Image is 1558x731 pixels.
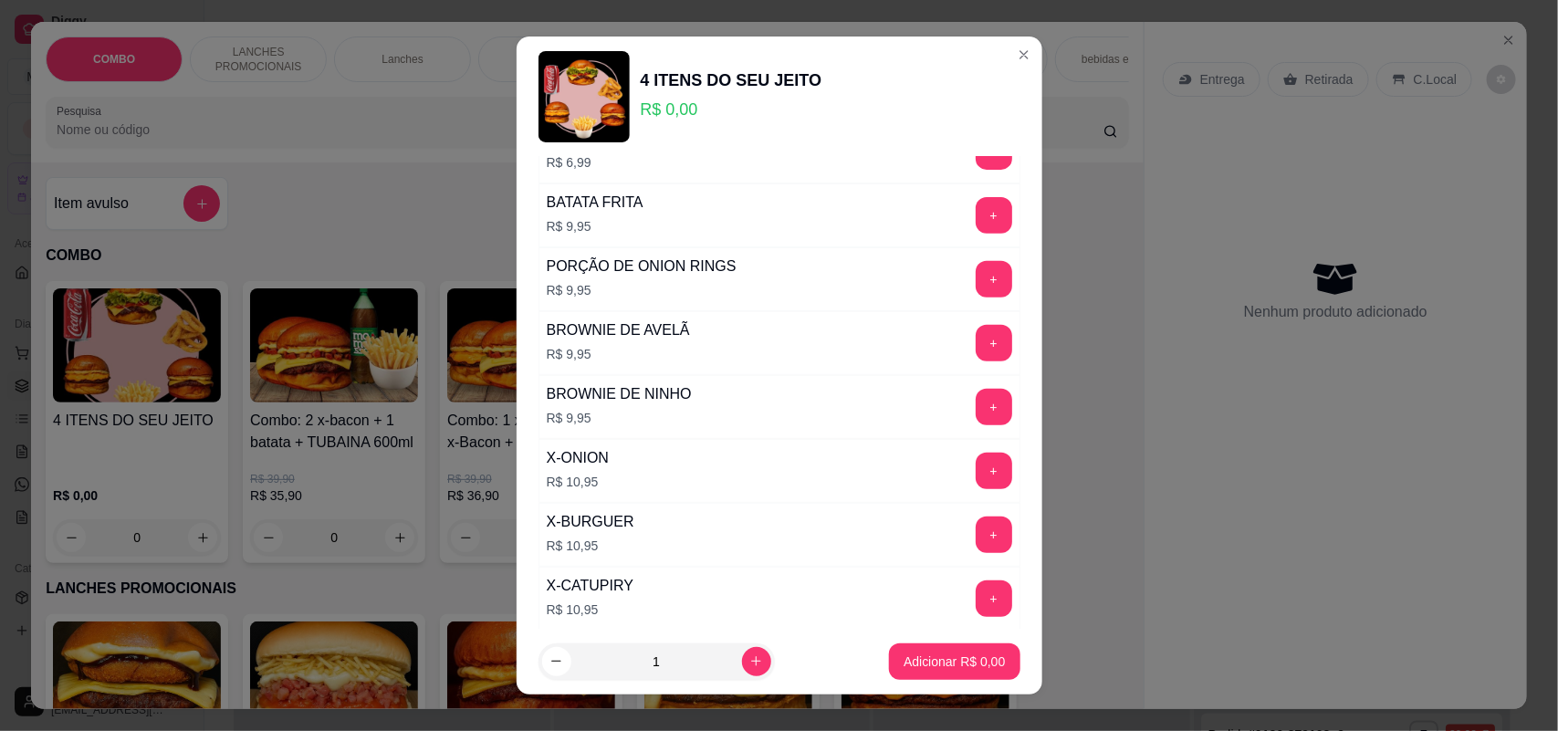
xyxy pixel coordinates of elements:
[976,580,1012,617] button: add
[742,647,771,676] button: increase-product-quantity
[976,325,1012,361] button: add
[889,643,1019,680] button: Adicionar R$ 0,00
[547,319,690,341] div: BROWNIE DE AVELÃ
[547,281,737,299] p: R$ 9,95
[547,575,633,597] div: X-CATUPIRY
[976,453,1012,489] button: add
[547,192,643,214] div: BATATA FRITA
[547,600,633,619] p: R$ 10,95
[542,647,571,676] button: decrease-product-quantity
[976,389,1012,425] button: add
[547,409,692,427] p: R$ 9,95
[976,261,1012,298] button: add
[547,345,690,363] p: R$ 9,95
[547,473,609,491] p: R$ 10,95
[976,517,1012,553] button: add
[547,153,638,172] p: R$ 6,99
[641,97,822,122] p: R$ 0,00
[547,383,692,405] div: BROWNIE DE NINHO
[539,51,630,142] img: product-image
[641,68,822,93] div: 4 ITENS DO SEU JEITO
[547,256,737,277] div: PORÇÃO DE ONION RINGS
[547,217,643,235] p: R$ 9,95
[547,511,634,533] div: X-BURGUER
[1009,40,1039,69] button: Close
[904,653,1005,671] p: Adicionar R$ 0,00
[547,537,634,555] p: R$ 10,95
[547,447,609,469] div: X-ONION
[976,197,1012,234] button: add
